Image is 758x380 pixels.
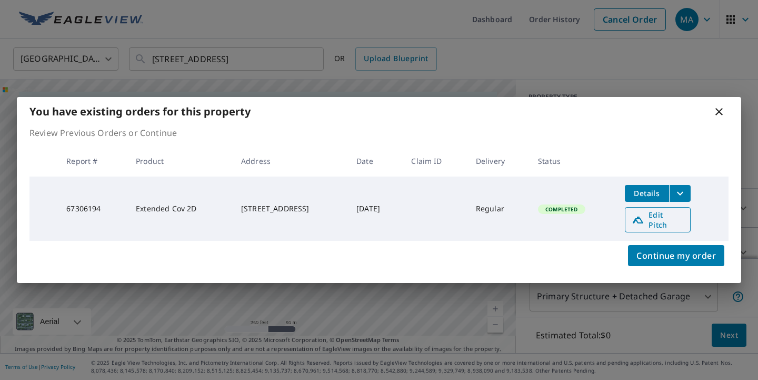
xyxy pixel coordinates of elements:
td: 67306194 [58,177,127,241]
button: filesDropdownBtn-67306194 [669,185,691,202]
div: [STREET_ADDRESS] [241,203,340,214]
span: Continue my order [636,248,716,263]
th: Product [127,145,233,177]
span: Edit Pitch [632,210,684,230]
span: Details [631,188,663,198]
td: Extended Cov 2D [127,177,233,241]
th: Date [348,145,403,177]
th: Status [530,145,616,177]
button: detailsBtn-67306194 [625,185,669,202]
a: Edit Pitch [625,207,691,232]
p: Review Previous Orders or Continue [29,126,729,139]
th: Report # [58,145,127,177]
th: Delivery [467,145,530,177]
button: Continue my order [628,245,724,266]
span: Completed [539,206,584,213]
th: Address [233,145,348,177]
th: Claim ID [403,145,467,177]
td: [DATE] [348,177,403,241]
td: Regular [467,177,530,241]
b: You have existing orders for this property [29,104,251,119]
